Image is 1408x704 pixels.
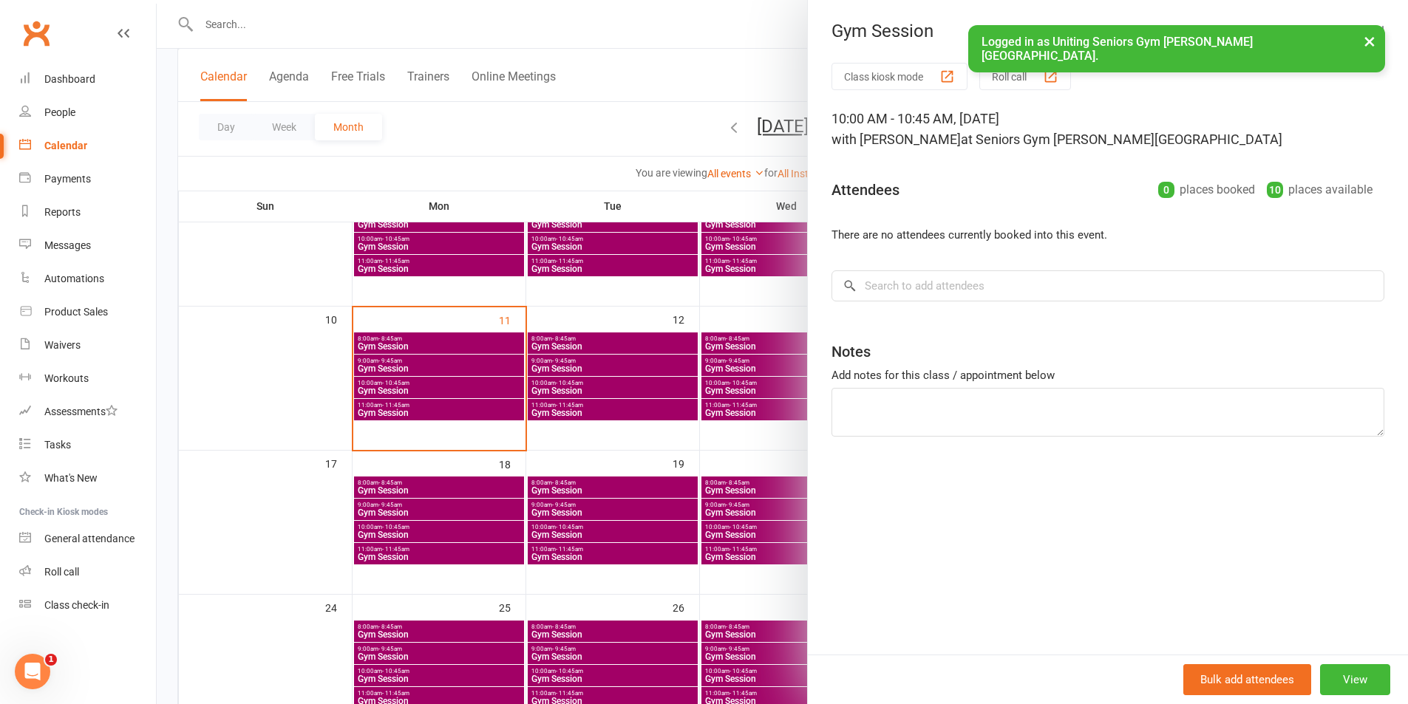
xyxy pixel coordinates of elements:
[1183,664,1311,695] button: Bulk add attendees
[44,372,89,384] div: Workouts
[19,522,156,556] a: General attendance kiosk mode
[44,106,75,118] div: People
[19,196,156,229] a: Reports
[831,226,1384,244] li: There are no attendees currently booked into this event.
[1267,182,1283,198] div: 10
[19,428,156,462] a: Tasks
[831,366,1384,384] div: Add notes for this class / appointment below
[19,129,156,163] a: Calendar
[1356,25,1383,57] button: ×
[44,206,81,218] div: Reports
[982,35,1253,63] span: Logged in as Uniting Seniors Gym [PERSON_NAME][GEOGRAPHIC_DATA].
[19,96,156,129] a: People
[44,339,81,351] div: Waivers
[19,63,156,96] a: Dashboard
[45,654,57,666] span: 1
[44,406,118,417] div: Assessments
[1320,664,1390,695] button: View
[19,589,156,622] a: Class kiosk mode
[19,395,156,428] a: Assessments
[831,109,1384,150] div: 10:00 AM - 10:45 AM, [DATE]
[44,140,87,151] div: Calendar
[831,341,871,362] div: Notes
[15,654,50,689] iframe: Intercom live chat
[19,462,156,495] a: What's New
[19,362,156,395] a: Workouts
[19,229,156,262] a: Messages
[1158,180,1255,200] div: places booked
[44,566,79,578] div: Roll call
[44,173,91,185] div: Payments
[961,131,1282,147] span: at Seniors Gym [PERSON_NAME][GEOGRAPHIC_DATA]
[831,131,961,147] span: with [PERSON_NAME]
[44,273,104,284] div: Automations
[44,239,91,251] div: Messages
[808,21,1408,41] div: Gym Session
[19,329,156,362] a: Waivers
[44,306,108,318] div: Product Sales
[831,180,899,200] div: Attendees
[1267,180,1373,200] div: places available
[19,262,156,295] a: Automations
[1158,182,1174,198] div: 0
[44,599,109,611] div: Class check-in
[831,270,1384,301] input: Search to add attendees
[44,73,95,85] div: Dashboard
[19,163,156,196] a: Payments
[44,472,98,484] div: What's New
[19,556,156,589] a: Roll call
[18,15,55,52] a: Clubworx
[19,295,156,329] a: Product Sales
[44,439,71,451] div: Tasks
[44,533,135,544] div: General attendance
